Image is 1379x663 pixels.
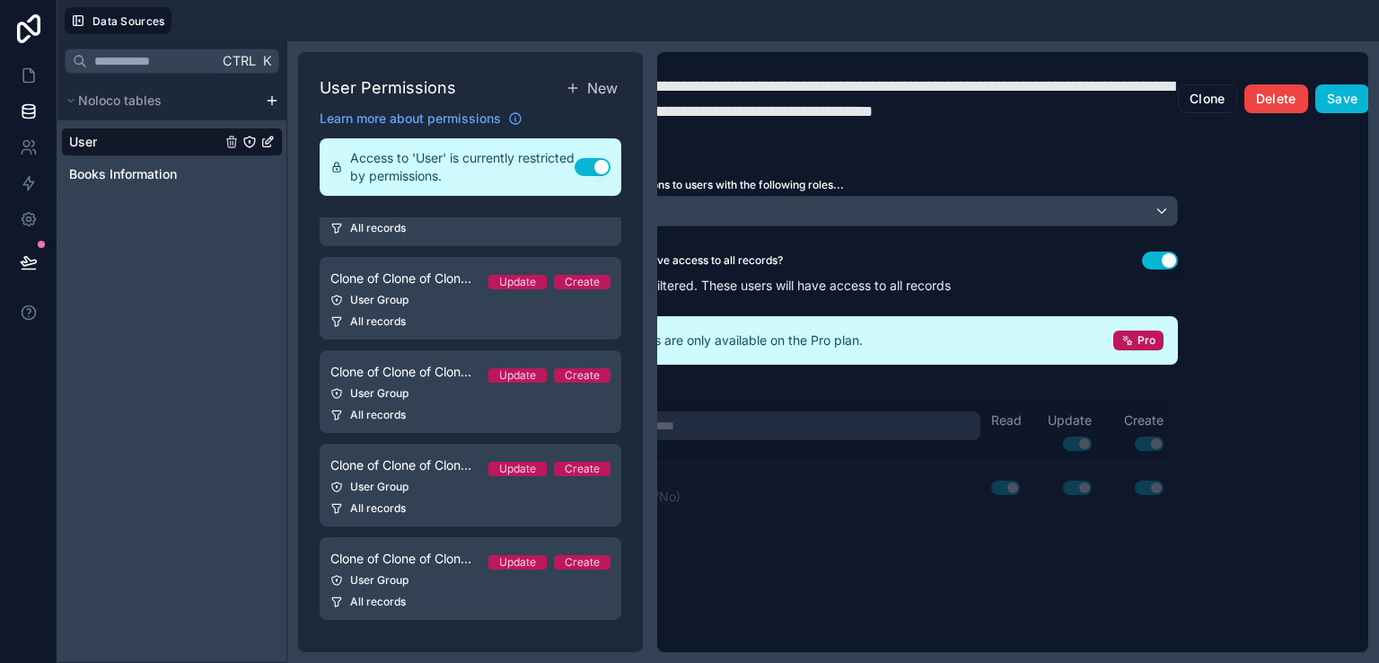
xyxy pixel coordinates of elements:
[320,110,501,128] span: Learn more about permissions
[565,275,600,289] div: Create
[546,253,783,268] label: Should these users have access to all records?
[221,49,258,72] span: Ctrl
[320,350,621,433] a: Clone of Clone of Clone of Clone of Clone of Clone of Clone of Clone of Clone of Clone of Clone o...
[587,77,618,99] span: New
[330,293,610,307] div: User Group
[260,55,273,67] span: K
[330,480,610,494] div: User Group
[350,314,406,329] span: All records
[350,501,406,516] span: All records
[330,456,474,474] span: Clone of Clone of Clone of Clone of Clone of Clone of Clone of Clone of Clone of Clone of Clone o...
[320,110,523,128] a: Learn more about permissions
[565,555,600,570] div: Create
[330,573,610,588] div: User Group
[92,14,165,28] span: Data Sources
[499,368,536,383] div: Update
[350,408,406,422] span: All records
[499,555,536,570] div: Update
[320,75,456,101] h1: User Permissions
[565,368,600,383] div: Create
[499,462,536,476] div: Update
[320,537,621,620] a: Clone of Clone of Clone of Clone of Clone of Clone of Clone of Clone of Clone of Clone of Clone o...
[560,331,863,349] span: Field permissions are only available on the Pro plan.
[562,74,621,102] button: New
[350,221,406,235] span: All records
[320,444,621,526] a: Clone of Clone of Clone of Clone of Clone of Clone of Clone of Clone of Clone of Clone of Clone o...
[546,178,1178,192] label: Apply these permissions to users with the following roles...
[330,550,474,568] span: Clone of Clone of Clone of Clone of Clone of Clone of Clone of Clone of Clone of Clone of Clone o...
[330,363,474,381] span: Clone of Clone of Clone of Clone of Clone of Clone of Clone of Clone of Clone of Clone of Clone o...
[320,257,621,340] a: Clone of Clone of Clone of Clone of Clone of Clone of Clone of Clone of Clone of Clone of Clone o...
[1244,84,1308,113] button: Delete
[499,275,536,289] div: Update
[1137,333,1155,348] span: Pro
[350,595,406,609] span: All records
[546,277,1178,295] p: Records won't be filtered. These users will have access to all records
[565,462,600,476] div: Create
[330,386,610,401] div: User Group
[330,270,474,287] span: Clone of Clone of Clone of Clone of Clone of Clone of Clone of Clone of Clone of Clone of Clone o...
[1315,84,1369,113] button: Save
[1178,84,1237,113] button: Clone
[546,196,1178,226] button: User Group
[350,149,575,185] span: Access to 'User' is currently restricted by permissions.
[65,7,171,34] button: Data Sources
